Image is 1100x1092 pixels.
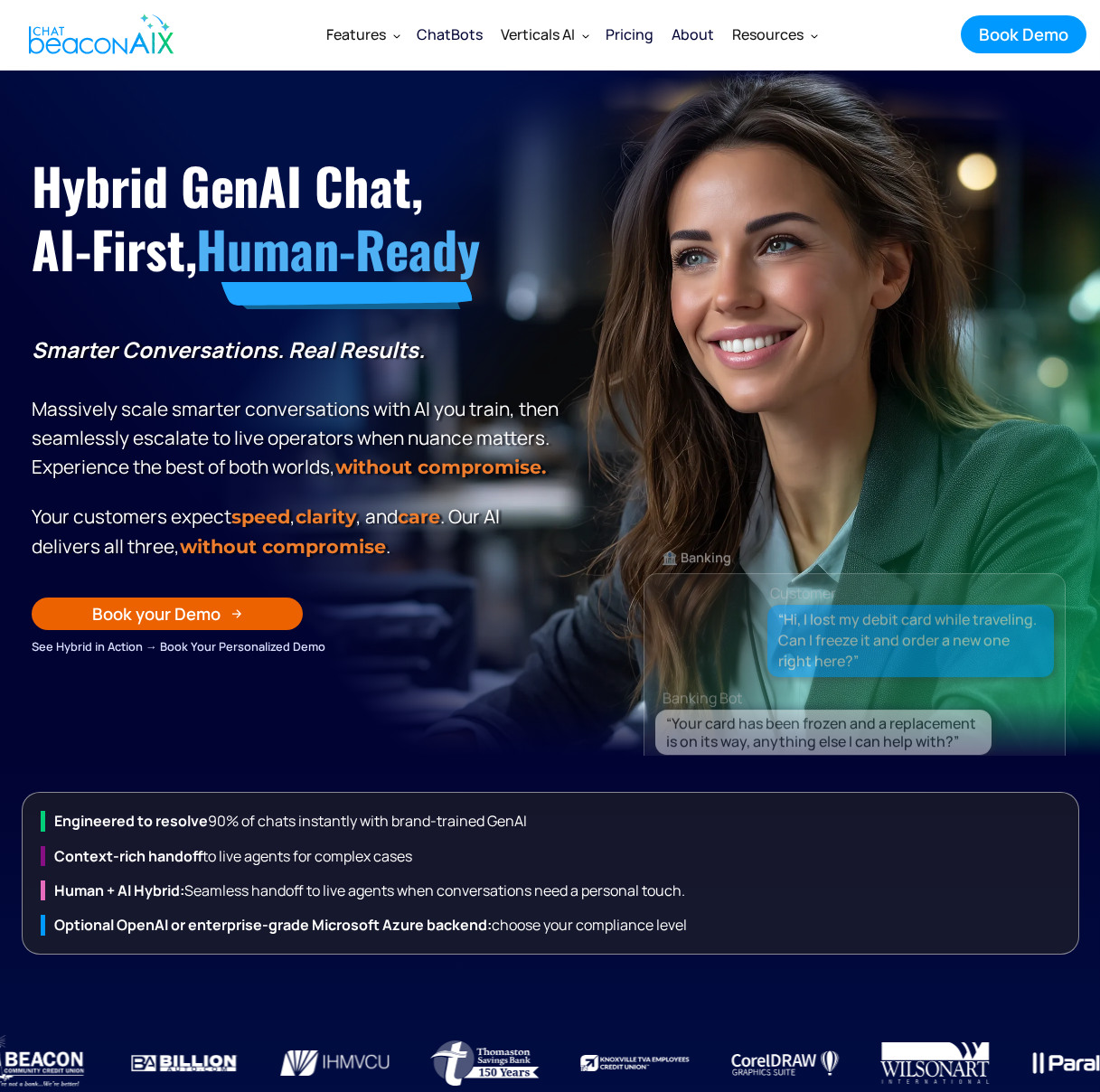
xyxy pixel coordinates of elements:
strong: Context-rich handoff [54,846,202,866]
div: Banking Bot [663,684,1083,710]
strong: Human + Al Hybrid: [54,880,184,900]
div: Seamless handoff to live agents when conversations need a personal touch. [41,880,1069,900]
img: Dropdown [582,32,589,39]
strong: Smarter Conversations. Real Results. [32,334,425,364]
strong: speed [231,505,290,528]
div: Book your Demo [92,602,221,626]
div: Resources [732,22,804,47]
div: Customer [770,580,836,606]
div: Verticals AI [501,22,575,47]
img: Arrow [231,608,242,619]
div: Resources [723,13,825,56]
p: Massively scale smarter conversations with AI you train, then seamlessly escalate to live operato... [32,335,559,482]
strong: without compromise. [335,456,546,478]
div: Book Demo [979,23,1068,46]
div: Features [317,13,408,56]
img: Dropdown [393,32,400,39]
div: ChatBots [417,22,483,47]
div: See Hybrid in Action → Book Your Personalized Demo [32,636,559,656]
p: Your customers expect , , and . Our Al delivers all three, . [32,502,559,561]
strong: Engineered to resolve [54,811,208,831]
div: Features [326,22,386,47]
span: without compromise [180,535,386,558]
div: choose your compliance level [41,915,1069,935]
a: Book Demo [961,15,1086,53]
h1: Hybrid GenAI Chat, AI-First, [32,154,559,281]
a: ChatBots [408,11,492,58]
a: home [14,3,183,66]
span: care [398,505,440,528]
span: clarity [296,505,356,528]
img: Dropdown [811,32,818,39]
div: 🏦 Banking [644,545,1065,570]
a: About [663,11,723,58]
div: Verticals AI [492,13,597,56]
div: 90% of chats instantly with brand-trained GenAI [41,811,1069,831]
div: “Hi, I lost my debit card while traveling. Can I freeze it and order a new one right here?” [778,609,1044,673]
div: About [672,22,714,47]
div: Pricing [606,22,653,47]
strong: Optional OpenAI or enterprise-grade Microsoft Azure backend: [54,915,492,935]
a: Book your Demo [32,598,303,630]
div: to live agents for complex cases [41,846,1069,866]
a: Pricing [597,11,663,58]
span: Human-Ready [196,211,479,286]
